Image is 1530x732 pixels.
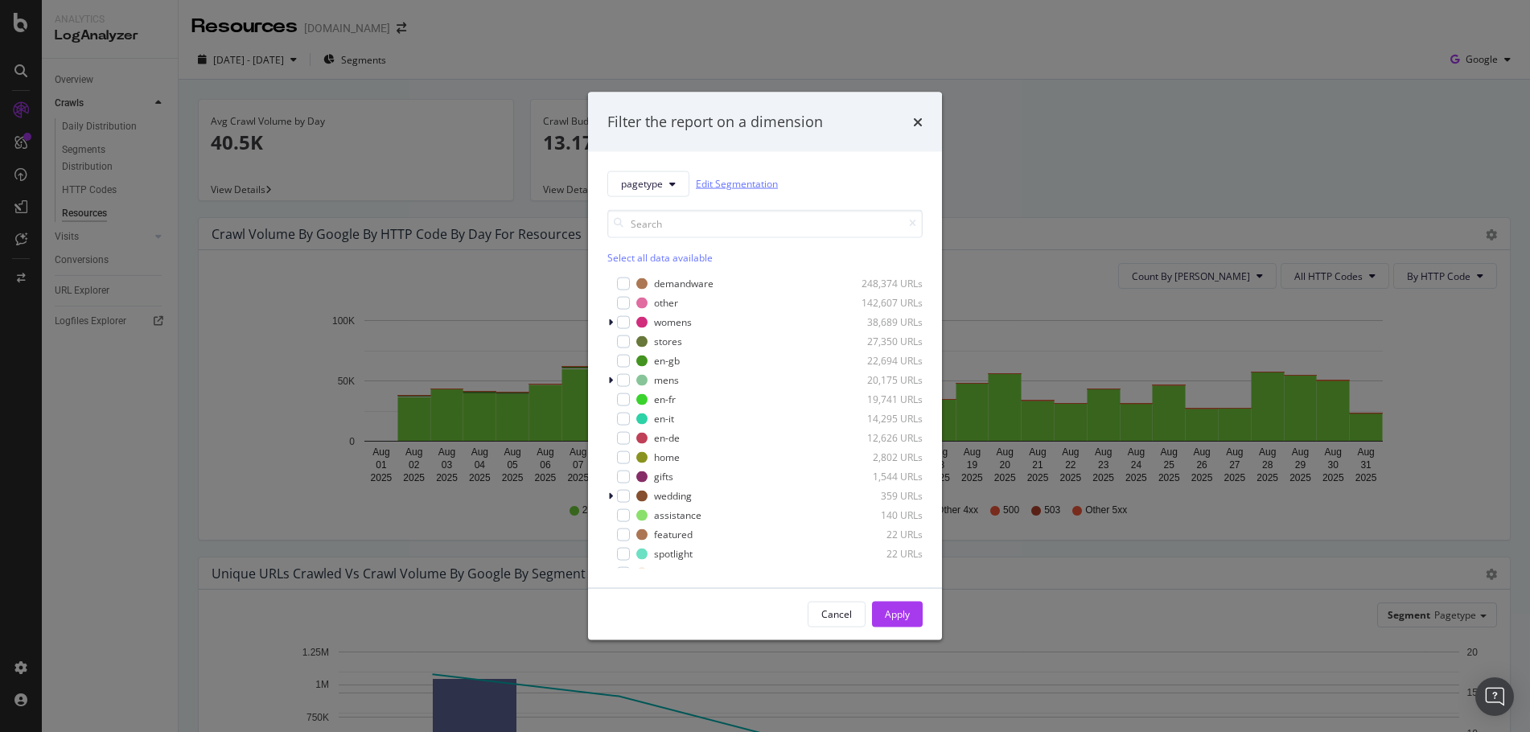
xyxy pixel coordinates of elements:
div: 27,350 URLs [844,335,923,348]
button: pagetype [607,171,689,196]
div: 22,694 URLs [844,354,923,368]
div: en-gb [654,354,680,368]
div: Filter the report on a dimension [607,112,823,133]
div: 359 URLs [844,489,923,503]
div: en-it [654,412,674,426]
div: Cancel [821,607,852,621]
div: 248,374 URLs [844,277,923,290]
button: Cancel [808,601,866,627]
span: pagetype [621,177,663,191]
div: womens [654,315,692,329]
div: home [654,450,680,464]
input: Search [607,209,923,237]
div: en-fr [654,393,676,406]
div: gifts [654,470,673,483]
div: mens [654,373,679,387]
div: curated [654,566,689,580]
div: stores [654,335,682,348]
div: times [913,112,923,133]
button: Apply [872,601,923,627]
div: Apply [885,607,910,621]
div: other [654,296,678,310]
div: 2,802 URLs [844,450,923,464]
div: 20 URLs [844,566,923,580]
a: Edit Segmentation [696,175,778,192]
div: 38,689 URLs [844,315,923,329]
div: wedding [654,489,692,503]
div: demandware [654,277,714,290]
div: 22 URLs [844,528,923,541]
div: assistance [654,508,701,522]
div: 19,741 URLs [844,393,923,406]
div: 142,607 URLs [844,296,923,310]
div: Select all data available [607,250,923,264]
div: 1,544 URLs [844,470,923,483]
div: en-de [654,431,680,445]
div: Open Intercom Messenger [1475,677,1514,716]
div: 12,626 URLs [844,431,923,445]
div: 14,295 URLs [844,412,923,426]
div: 22 URLs [844,547,923,561]
div: spotlight [654,547,693,561]
div: modal [588,93,942,640]
div: featured [654,528,693,541]
div: 140 URLs [844,508,923,522]
div: 20,175 URLs [844,373,923,387]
